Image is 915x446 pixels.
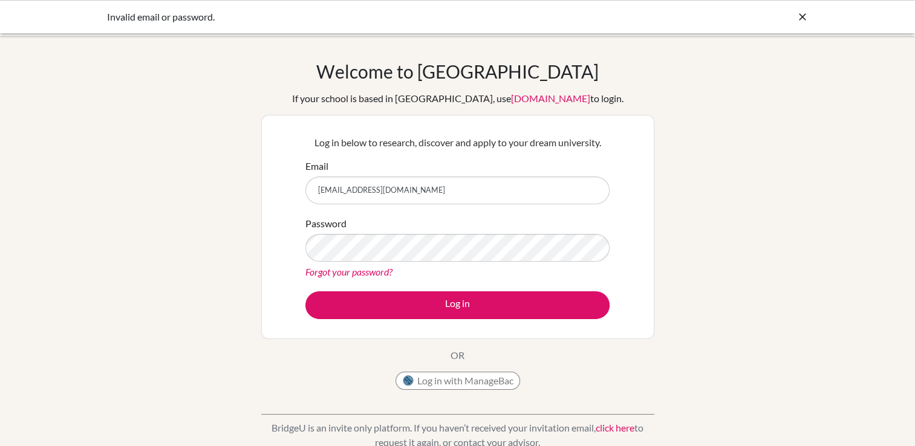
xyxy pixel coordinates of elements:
label: Email [305,159,328,173]
div: Invalid email or password. [107,10,627,24]
label: Password [305,216,347,231]
h1: Welcome to [GEOGRAPHIC_DATA] [316,60,599,82]
p: OR [451,348,464,363]
button: Log in [305,291,610,319]
button: Log in with ManageBac [396,372,520,390]
a: [DOMAIN_NAME] [511,92,590,104]
p: Log in below to research, discover and apply to your dream university. [305,135,610,150]
div: If your school is based in [GEOGRAPHIC_DATA], use to login. [292,91,624,106]
a: click here [596,422,634,433]
a: Forgot your password? [305,266,392,277]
